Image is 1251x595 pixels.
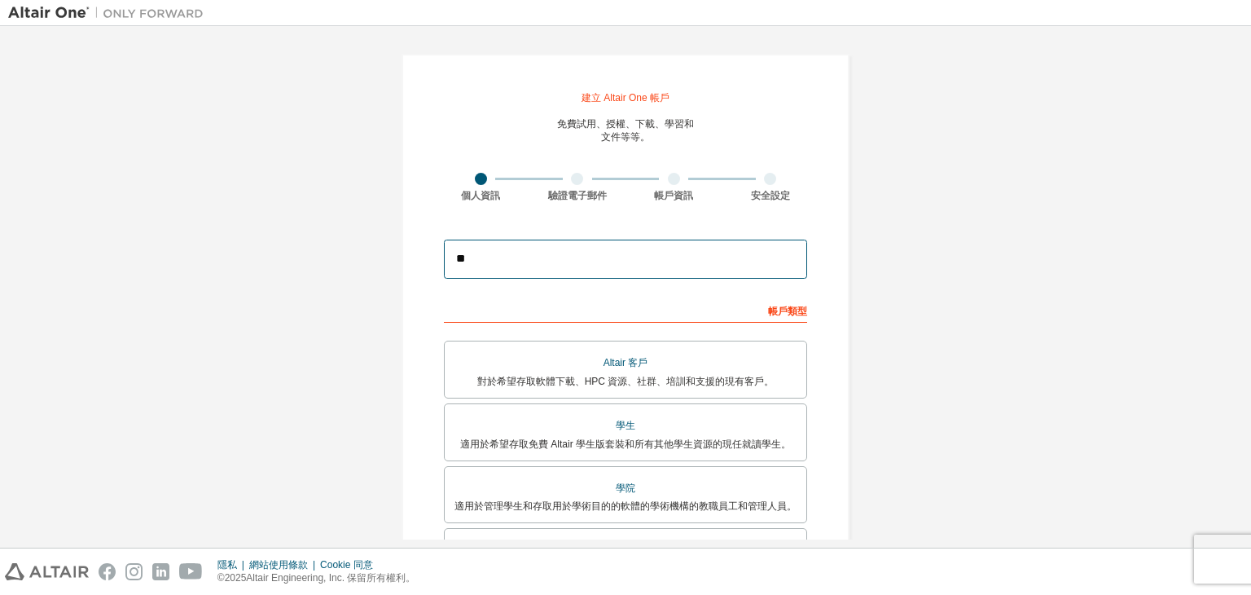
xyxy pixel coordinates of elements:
img: instagram.svg [125,563,143,580]
img: youtube.svg [179,563,203,580]
font: 安全設定 [751,190,790,201]
img: facebook.svg [99,563,116,580]
img: altair_logo.svg [5,563,89,580]
font: 學院 [616,483,635,494]
font: 隱私 [217,559,237,571]
font: 學生 [616,420,635,431]
img: linkedin.svg [152,563,169,580]
font: Altair 客戶 [604,357,648,368]
font: 個人資訊 [461,190,500,201]
font: © [217,572,225,584]
font: 網站使用條款 [249,559,308,571]
font: Cookie 同意 [320,559,373,571]
font: 帳戶資訊 [654,190,693,201]
font: 建立 Altair One 帳戶 [582,92,669,104]
font: 帳戶類型 [768,306,807,317]
img: 牽牛星一號 [8,5,212,21]
font: 2025 [225,572,247,584]
font: 對於希望存取軟體下載、HPC 資源、社群、培訓和支援的現有客戶。 [477,376,775,387]
font: Altair Engineering, Inc. 保留所有權利。 [246,572,415,584]
font: 適用於希望存取免費 Altair 學生版套裝和所有其他學生資源的現任就讀學生。 [460,439,791,450]
font: 免費試用、授權、下載、學習和 [557,118,694,130]
font: 適用於管理學生和存取用於學術目的的軟體的學術機構的教職員工和管理人員。 [454,500,797,512]
font: 驗證電子郵件 [548,190,607,201]
font: 文件等等。 [601,131,650,143]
